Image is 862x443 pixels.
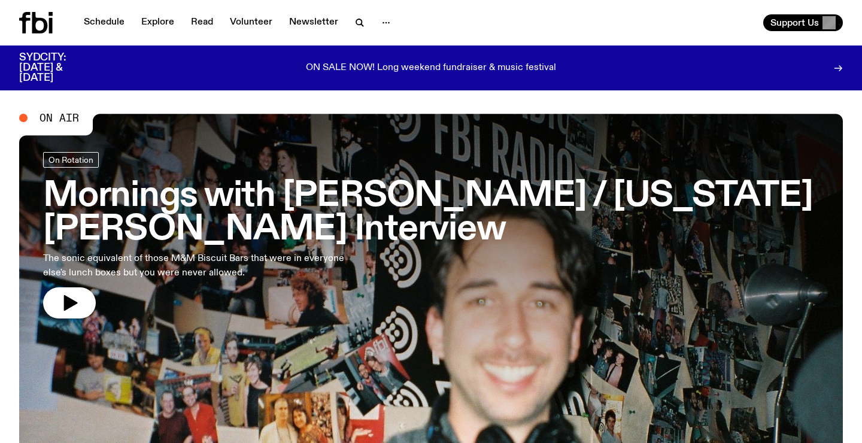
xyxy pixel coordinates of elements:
a: Newsletter [282,14,345,31]
h3: Mornings with [PERSON_NAME] / [US_STATE][PERSON_NAME] Interview [43,180,819,247]
a: Volunteer [223,14,280,31]
a: On Rotation [43,152,99,168]
a: Explore [134,14,181,31]
span: On Air [40,113,79,123]
p: The sonic equivalent of those M&M Biscuit Bars that were in everyone else's lunch boxes but you w... [43,251,350,280]
p: ON SALE NOW! Long weekend fundraiser & music festival [306,63,556,74]
span: Support Us [770,17,819,28]
button: Support Us [763,14,843,31]
span: On Rotation [48,155,93,164]
a: Mornings with [PERSON_NAME] / [US_STATE][PERSON_NAME] InterviewThe sonic equivalent of those M&M ... [43,152,819,318]
a: Schedule [77,14,132,31]
h3: SYDCITY: [DATE] & [DATE] [19,53,96,83]
a: Read [184,14,220,31]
